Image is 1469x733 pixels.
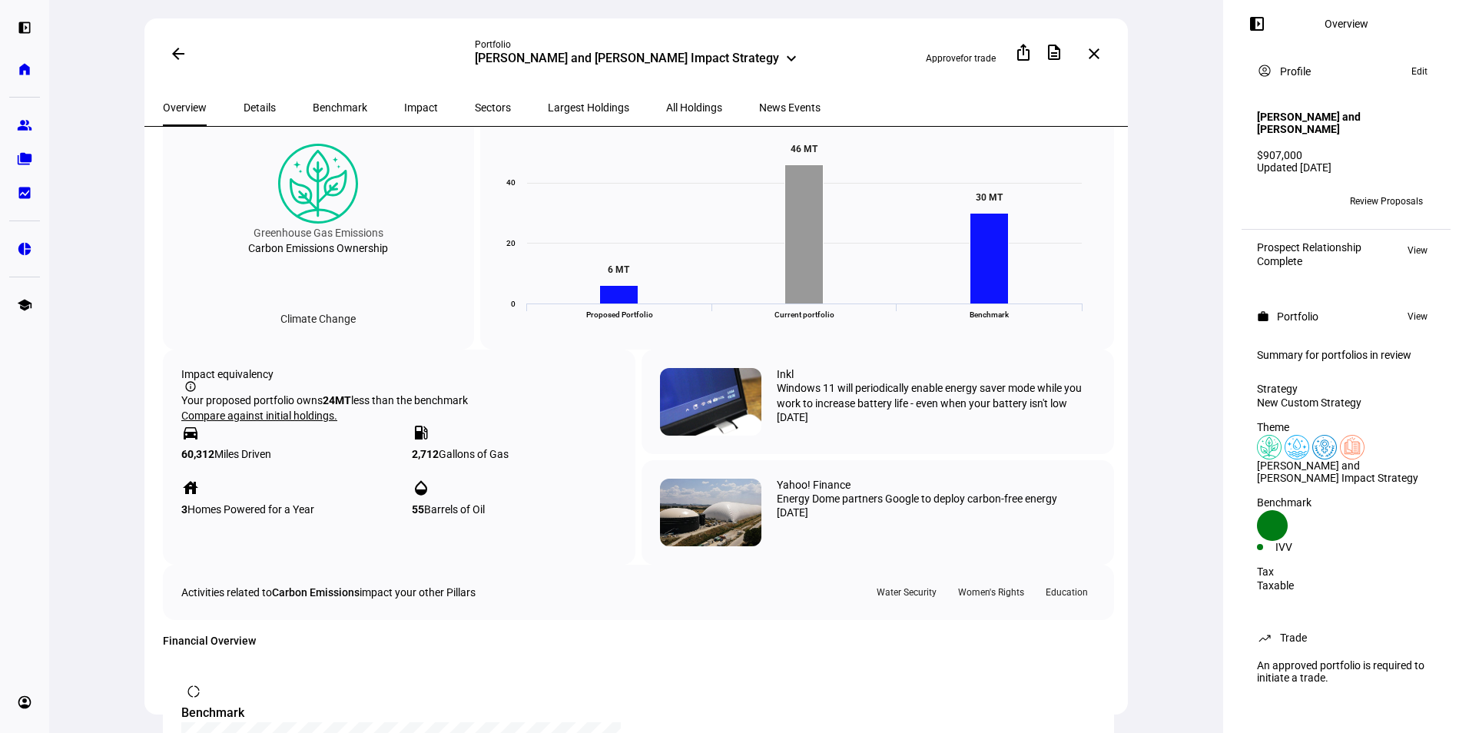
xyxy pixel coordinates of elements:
[1257,241,1361,254] div: Prospect Relationship
[1038,583,1096,602] div: Education
[1350,189,1423,214] span: Review Proposals
[313,102,367,113] span: Benchmark
[17,695,32,710] eth-mat-symbol: account_circle
[1257,310,1269,323] mat-icon: work
[791,144,818,154] text: 46 MT
[248,242,388,254] div: Carbon Emissions Ownership
[1411,62,1428,81] span: Edit
[17,61,32,77] eth-mat-symbol: home
[1257,396,1435,409] div: New Custom Strategy
[660,479,761,546] img: 78d548e888d6b1dc4305a9e638a6fc7d
[9,177,40,208] a: bid_landscape
[506,178,516,187] text: 40
[268,307,368,331] div: Climate Change
[1257,496,1435,509] div: Benchmark
[926,53,960,64] span: Approve
[163,635,1114,647] h4: Financial Overview
[181,448,214,460] strong: 60,312
[548,102,629,113] span: Largest Holdings
[254,224,383,242] div: Greenhouse Gas Emissions
[1257,383,1435,395] div: Strategy
[181,586,476,599] div: Activities related to impact your other Pillars
[869,583,944,602] div: Water Security
[184,380,197,393] mat-icon: info_outline
[1257,62,1435,81] eth-panel-overview-card-header: Profile
[163,102,207,113] span: Overview
[774,310,834,319] text: Current portfolio
[1257,566,1435,578] div: Tax
[17,185,32,201] eth-mat-symbol: bid_landscape
[1248,15,1266,33] mat-icon: left_panel_open
[506,239,516,247] text: 20
[1400,307,1435,326] button: View
[1264,196,1275,207] span: LN
[186,684,201,699] mat-icon: donut_large
[1408,241,1428,260] span: View
[244,102,276,113] span: Details
[1014,43,1033,61] mat-icon: ios_share
[777,479,851,491] div: Yahoo! Finance
[17,20,32,35] eth-mat-symbol: left_panel_open
[1257,111,1435,135] h4: [PERSON_NAME] and [PERSON_NAME]
[181,393,617,423] div: Your proposed portfolio owns
[1257,459,1435,484] div: [PERSON_NAME] and [PERSON_NAME] Impact Strategy
[272,586,360,599] span: Carbon Emissions
[475,38,798,51] div: Portfolio
[9,144,40,174] a: folder_copy
[17,118,32,133] eth-mat-symbol: group
[777,380,1096,411] div: Windows 11 will periodically enable energy saver mode while you work to increase battery life - e...
[1257,579,1435,592] div: Taxable
[666,102,722,113] span: All Holdings
[9,54,40,85] a: home
[1280,632,1307,644] div: Trade
[475,51,779,69] div: [PERSON_NAME] and [PERSON_NAME] Impact Strategy
[475,102,511,113] span: Sectors
[17,151,32,167] eth-mat-symbol: folder_copy
[9,110,40,141] a: group
[412,448,439,460] strong: 2,712
[1404,62,1435,81] button: Edit
[412,479,430,497] mat-icon: opacity
[1257,630,1272,645] mat-icon: trending_up
[1248,653,1444,690] div: An approved portfolio is required to initiate a trade.
[181,423,200,442] mat-icon: directions_car
[1045,43,1063,61] mat-icon: description
[608,264,630,275] text: 6 MT
[1277,310,1318,323] div: Portfolio
[1257,255,1361,267] div: Complete
[412,423,430,442] mat-icon: local_gas_station
[1257,149,1435,161] div: $907,000
[9,234,40,264] a: pie_chart
[424,503,485,516] span: Barrels of Oil
[335,394,351,406] span: MT
[17,297,32,313] eth-mat-symbol: school
[1257,629,1435,647] eth-panel-overview-card-header: Trade
[181,503,187,516] strong: 3
[17,241,32,257] eth-mat-symbol: pie_chart
[1280,65,1311,78] div: Profile
[511,300,516,308] text: 0
[1285,435,1309,459] img: cleanWater.colored.svg
[351,394,468,406] span: less than the benchmark
[1325,18,1368,30] div: Overview
[278,144,358,224] img: climateChange.colored.svg
[181,704,1096,722] div: Benchmark
[1338,189,1435,214] button: Review Proposals
[1340,435,1365,459] img: education.colored.svg
[1085,45,1103,63] mat-icon: close
[1400,241,1435,260] button: View
[1257,307,1435,326] eth-panel-overview-card-header: Portfolio
[1275,541,1346,553] div: IVV
[777,368,794,380] div: Inkl
[782,49,801,68] mat-icon: keyboard_arrow_down
[439,448,509,460] span: Gallons of Gas
[214,448,271,460] span: Miles Driven
[323,394,351,406] strong: 24
[1285,196,1300,207] span: MH
[181,368,617,380] div: Impact equivalency
[777,506,1096,519] div: [DATE]
[660,368,761,436] img: 79dyCpaPEGrfb5QG5VbaoW-1280-80.jpg
[777,491,1096,506] div: Energy Dome partners Google to deploy carbon-free energy
[1257,421,1435,433] div: Theme
[914,46,1008,71] button: Approvefor trade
